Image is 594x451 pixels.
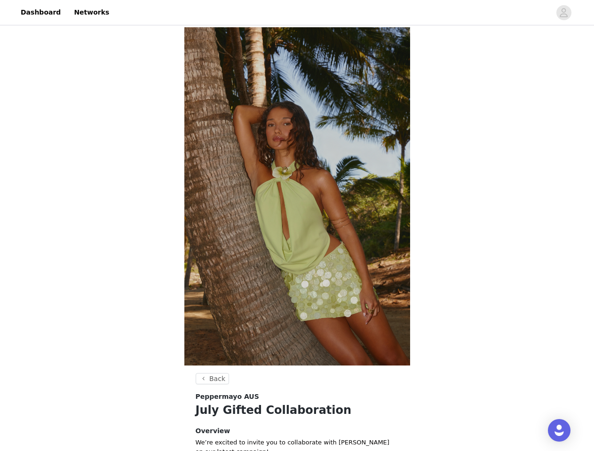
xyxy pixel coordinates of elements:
[548,419,570,442] div: Open Intercom Messenger
[196,373,230,384] button: Back
[559,5,568,20] div: avatar
[196,392,259,402] span: Peppermayo AUS
[196,402,399,419] h1: July Gifted Collaboration
[68,2,115,23] a: Networks
[15,2,66,23] a: Dashboard
[196,426,399,436] h4: Overview
[184,27,410,365] img: campaign image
